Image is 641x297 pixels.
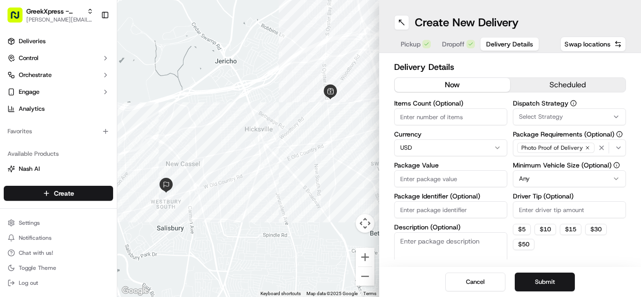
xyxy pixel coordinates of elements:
[19,264,56,272] span: Toggle Theme
[560,37,626,52] button: Swap locations
[126,171,130,178] span: •
[9,137,24,152] img: Liam S.
[4,68,113,83] button: Orchestrate
[4,34,113,49] a: Deliveries
[4,186,113,201] button: Create
[613,162,620,168] button: Minimum Vehicle Size (Optional)
[394,108,507,125] input: Enter number of items
[4,246,113,259] button: Chat with us!
[513,108,626,125] button: Select Strategy
[513,100,626,107] label: Dispatch Strategy
[260,290,301,297] button: Keyboard shortcuts
[394,131,507,137] label: Currency
[513,131,626,137] label: Package Requirements (Optional)
[4,84,113,99] button: Engage
[19,165,40,173] span: Nash AI
[20,90,37,107] img: 5e9a9d7314ff4150bce227a61376b483.jpg
[534,224,556,235] button: $10
[29,145,76,153] span: [PERSON_NAME]
[8,165,109,173] a: Nash AI
[560,224,581,235] button: $15
[66,227,114,235] a: Powered byPylon
[510,78,626,92] button: scheduled
[42,99,129,107] div: We're available if you need us!
[306,291,358,296] span: Map data ©2025 Google
[42,90,154,99] div: Start new chat
[19,54,38,62] span: Control
[19,249,53,257] span: Chat with us!
[19,71,52,79] span: Orchestrate
[9,211,17,218] div: 📗
[521,144,583,152] span: Photo Proof of Delivery
[89,210,151,219] span: API Documentation
[9,162,24,177] img: Dianne Alexi Soriano
[19,37,46,46] span: Deliveries
[4,231,113,244] button: Notifications
[4,146,113,161] div: Available Products
[356,267,374,286] button: Zoom out
[415,15,519,30] h1: Create New Delivery
[19,146,26,153] img: 1736555255976-a54dd68f-1ca7-489b-9aae-adbdc363a1c4
[585,224,607,235] button: $30
[616,131,623,137] button: Package Requirements (Optional)
[93,228,114,235] span: Pylon
[19,171,26,179] img: 1736555255976-a54dd68f-1ca7-489b-9aae-adbdc363a1c4
[394,61,626,74] h2: Delivery Details
[486,39,533,49] span: Delivery Details
[24,61,169,70] input: Got a question? Start typing here...
[356,248,374,267] button: Zoom in
[4,276,113,289] button: Log out
[9,9,28,28] img: Nash
[6,206,76,223] a: 📗Knowledge Base
[356,214,374,233] button: Map camera controls
[4,124,113,139] div: Favorites
[120,285,151,297] a: Open this area in Google Maps (opens a new window)
[513,224,531,235] button: $5
[4,161,113,176] button: Nash AI
[26,16,93,23] button: [PERSON_NAME][EMAIL_ADDRESS][DOMAIN_NAME]
[29,171,124,178] span: [PERSON_NAME] [PERSON_NAME]
[442,39,465,49] span: Dropoff
[79,211,87,218] div: 💻
[570,100,577,107] button: Dispatch Strategy
[78,145,81,153] span: •
[19,105,45,113] span: Analytics
[9,122,63,129] div: Past conversations
[9,90,26,107] img: 1736555255976-a54dd68f-1ca7-489b-9aae-adbdc363a1c4
[54,189,74,198] span: Create
[9,38,171,53] p: Welcome 👋
[513,139,626,156] button: Photo Proof of Delivery
[513,162,626,168] label: Minimum Vehicle Size (Optional)
[19,88,39,96] span: Engage
[394,170,507,187] input: Enter package value
[131,171,151,178] span: [DATE]
[4,216,113,229] button: Settings
[513,201,626,218] input: Enter driver tip amount
[513,193,626,199] label: Driver Tip (Optional)
[76,206,154,223] a: 💻API Documentation
[394,100,507,107] label: Items Count (Optional)
[26,7,83,16] button: GreekXpress - Plainview
[515,273,575,291] button: Submit
[395,78,510,92] button: now
[394,201,507,218] input: Enter package identifier
[4,4,97,26] button: GreekXpress - Plainview[PERSON_NAME][EMAIL_ADDRESS][DOMAIN_NAME]
[4,51,113,66] button: Control
[19,234,52,242] span: Notifications
[160,92,171,104] button: Start new chat
[120,285,151,297] img: Google
[19,210,72,219] span: Knowledge Base
[401,39,420,49] span: Pickup
[513,239,534,250] button: $50
[394,162,507,168] label: Package Value
[445,273,505,291] button: Cancel
[394,193,507,199] label: Package Identifier (Optional)
[19,279,38,287] span: Log out
[4,261,113,274] button: Toggle Theme
[363,291,376,296] a: Terms (opens in new tab)
[145,120,171,131] button: See all
[565,39,610,49] span: Swap locations
[519,113,563,121] span: Select Strategy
